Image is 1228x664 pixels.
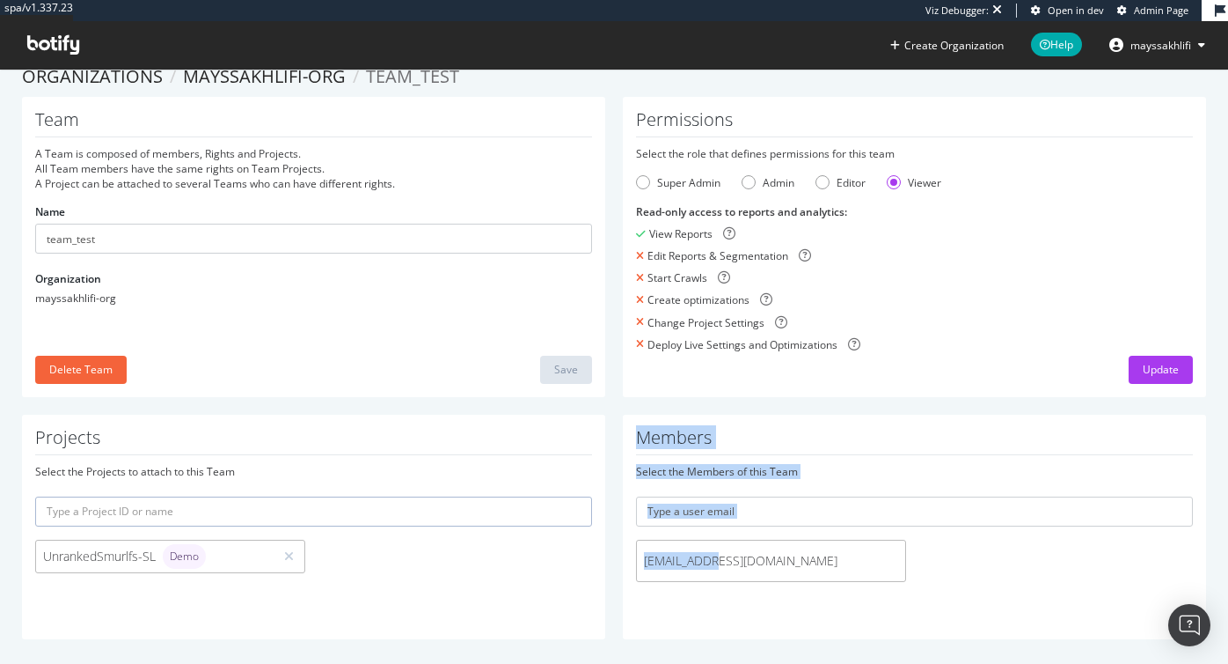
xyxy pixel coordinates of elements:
[1168,604,1210,646] div: Open Intercom Messenger
[1048,4,1104,17] span: Open in dev
[925,4,989,18] div: Viz Debugger:
[1031,4,1104,18] a: Open in dev
[1031,33,1082,56] span: Help
[1130,38,1191,53] span: mayssakhlifi
[889,37,1005,54] button: Create Organization
[1117,4,1188,18] a: Admin Page
[1095,31,1219,59] button: mayssakhlifi
[1134,4,1188,17] span: Admin Page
